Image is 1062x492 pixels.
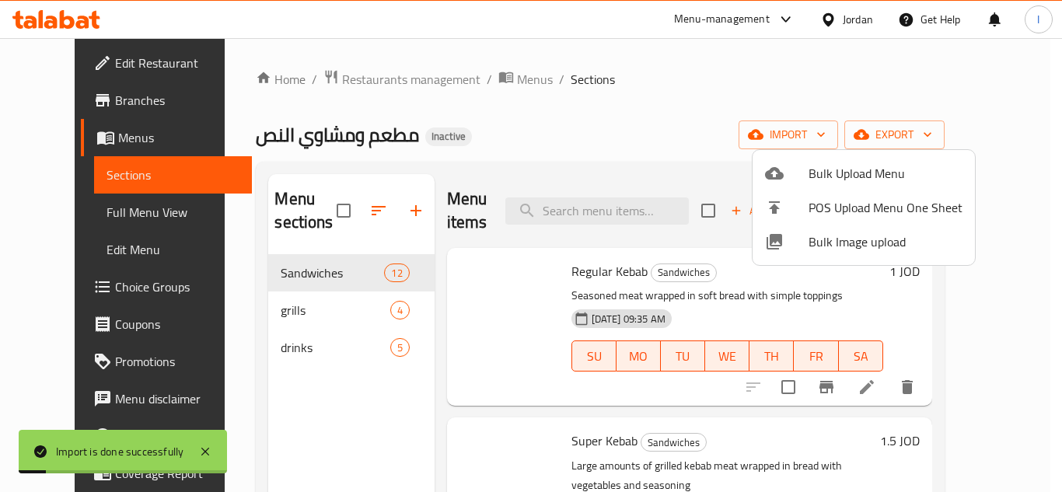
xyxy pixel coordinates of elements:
li: POS Upload Menu One Sheet [753,190,975,225]
li: Upload bulk menu [753,156,975,190]
div: Import is done successfully [56,443,183,460]
span: Bulk Image upload [809,232,962,251]
span: Bulk Upload Menu [809,164,962,183]
span: POS Upload Menu One Sheet [809,198,962,217]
